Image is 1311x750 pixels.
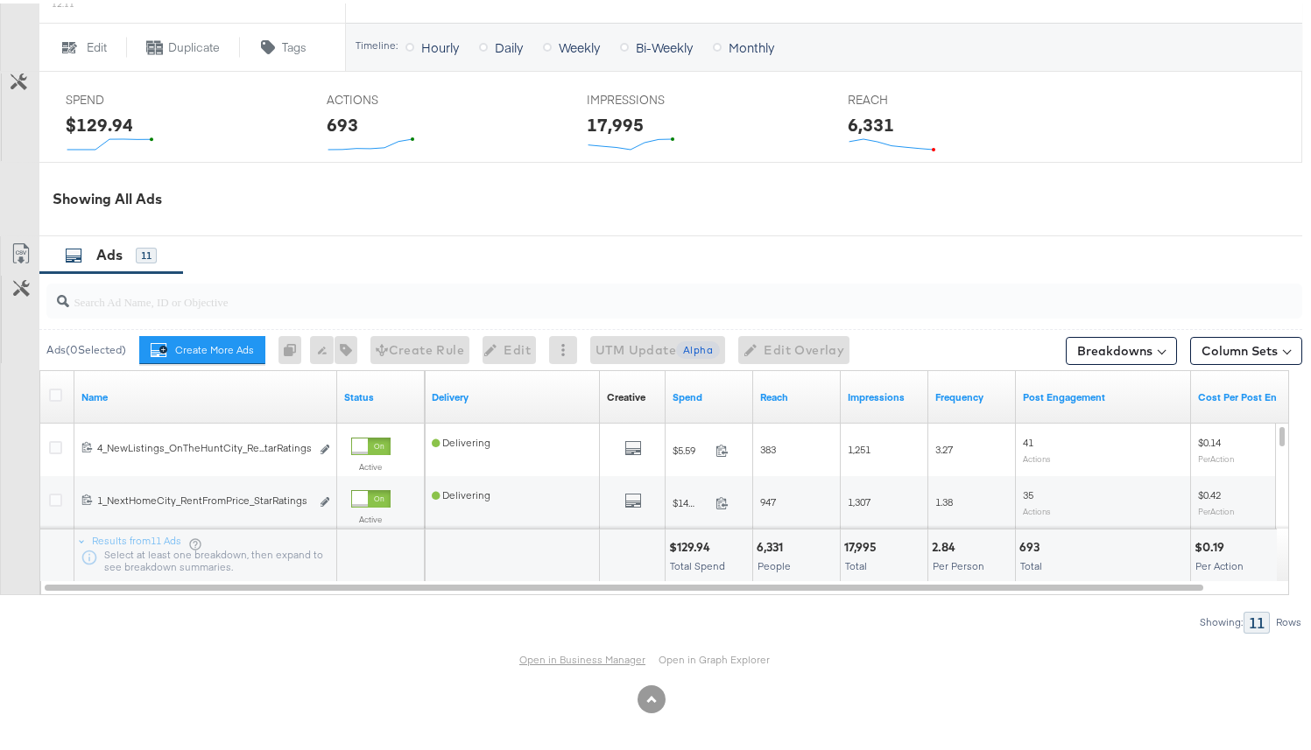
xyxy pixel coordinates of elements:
[587,109,644,134] div: 17,995
[519,649,645,663] a: Open in Business Manager
[495,35,523,53] span: Daily
[659,649,770,663] a: Open in Graph Explorer
[758,556,791,569] span: People
[351,510,391,522] label: Active
[327,109,358,134] div: 693
[848,109,894,134] div: 6,331
[760,387,834,401] a: The number of people your ad was served to.
[96,242,123,260] span: Ads
[607,387,645,401] div: Creative
[136,244,157,260] div: 11
[66,109,133,134] div: $129.94
[1023,502,1051,513] sub: Actions
[139,333,265,361] button: Create More Ads
[607,387,645,401] a: Shows the creative associated with your ad.
[1066,333,1177,361] button: Breakdowns
[344,387,418,401] a: Shows the current state of your Ad.
[1244,608,1270,630] div: 11
[1190,333,1302,361] button: Column Sets
[636,35,693,53] span: Bi-Weekly
[1020,556,1042,569] span: Total
[432,387,593,401] a: Reflects the ability of your Ad to achieve delivery.
[1023,432,1033,445] span: 41
[673,387,746,401] a: The total amount spent to date.
[757,536,788,552] div: 6,331
[126,33,240,54] button: Duplicate
[760,439,776,452] span: 383
[168,36,220,53] span: Duplicate
[278,333,310,361] div: 0
[1198,450,1234,460] sub: Per Action
[1195,536,1230,552] div: $0.19
[935,387,1009,401] a: The average number of times your ad was served to each person.
[848,492,870,505] span: 1,307
[935,439,953,452] span: 3.27
[282,36,307,53] span: Tags
[935,492,953,505] span: 1.38
[673,440,708,453] span: $5.59
[1019,536,1045,552] div: 693
[81,387,330,401] a: Ad Name.
[587,88,718,105] span: IMPRESSIONS
[848,88,979,105] span: REACH
[1198,485,1221,498] span: $0.42
[845,556,867,569] span: Total
[432,485,490,498] span: Delivering
[848,439,870,452] span: 1,251
[932,536,961,552] div: 2.84
[933,556,984,569] span: Per Person
[1198,432,1221,445] span: $0.14
[848,387,921,401] a: The number of times your ad was served. On mobile apps an ad is counted as served the first time ...
[46,339,126,354] div: Ads ( 0 Selected)
[559,35,600,53] span: Weekly
[97,438,310,452] div: 4_NewListings_OnTheHuntCity_Re...tarRatings
[97,490,310,504] div: 1_NextHomeCity_RentFromPrice_StarRatings
[355,36,398,48] div: Timeline:
[670,556,725,569] span: Total Spend
[53,186,1302,206] div: Showing All Ads
[1198,502,1234,513] sub: Per Action
[1195,556,1244,569] span: Per Action
[1023,387,1184,401] a: The number of actions related to your Page's posts as a result of your ad.
[1023,450,1051,460] sub: Actions
[729,35,774,53] span: Monthly
[87,36,107,53] span: Edit
[69,274,1190,308] input: Search Ad Name, ID or Objective
[66,88,197,105] span: SPEND
[351,458,391,469] label: Active
[669,536,715,552] div: $129.94
[421,35,459,53] span: Hourly
[327,88,458,105] span: ACTIONS
[432,432,490,445] span: Delivering
[1275,613,1302,625] div: Rows
[844,536,882,552] div: 17,995
[1199,613,1244,625] div: Showing:
[760,492,776,505] span: 947
[240,33,328,54] button: Tags
[39,33,126,54] button: Edit
[673,493,708,506] span: $14.59
[1023,485,1033,498] span: 35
